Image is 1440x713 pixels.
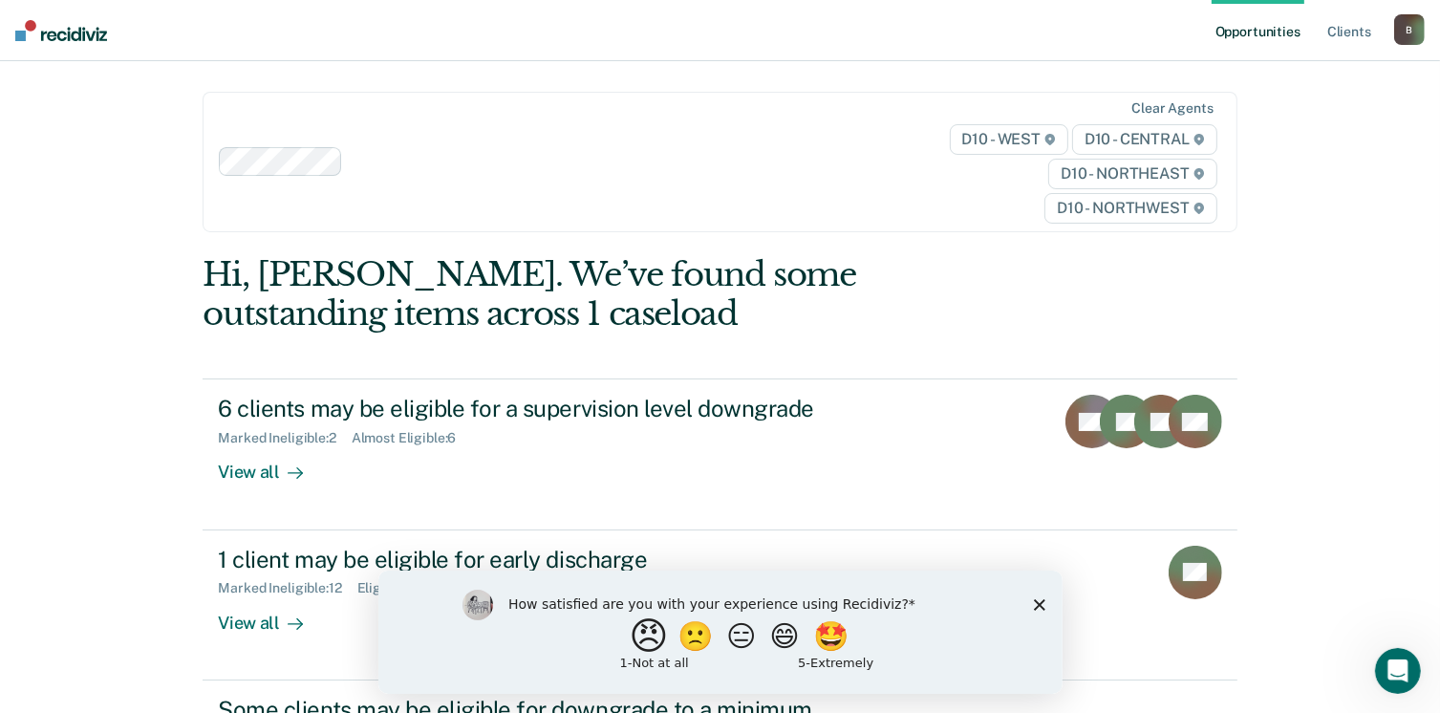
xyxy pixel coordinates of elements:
iframe: Survey by Kim from Recidiviz [378,571,1063,694]
div: View all [218,596,325,634]
div: Eligible Now : 1 [357,580,459,596]
img: Recidiviz [15,20,107,41]
div: 1 client may be eligible for early discharge [218,546,889,573]
span: D10 - CENTRAL [1072,124,1217,155]
div: Marked Ineligible : 12 [218,580,356,596]
span: D10 - WEST [950,124,1068,155]
a: 1 client may be eligible for early dischargeMarked Ineligible:12Eligible Now:1Pending:2View all [203,530,1236,681]
div: Hi, [PERSON_NAME]. We’ve found some outstanding items across 1 caseload [203,255,1030,334]
div: 6 clients may be eligible for a supervision level downgrade [218,395,889,422]
div: Almost Eligible : 6 [352,430,472,446]
span: D10 - NORTHWEST [1044,193,1216,224]
span: D10 - NORTHEAST [1048,159,1216,189]
iframe: Intercom live chat [1375,648,1421,694]
a: 6 clients may be eligible for a supervision level downgradeMarked Ineligible:2Almost Eligible:6Vi... [203,378,1236,529]
button: B [1394,14,1425,45]
div: Clear agents [1131,100,1213,117]
div: View all [218,446,325,484]
div: Marked Ineligible : 2 [218,430,351,446]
